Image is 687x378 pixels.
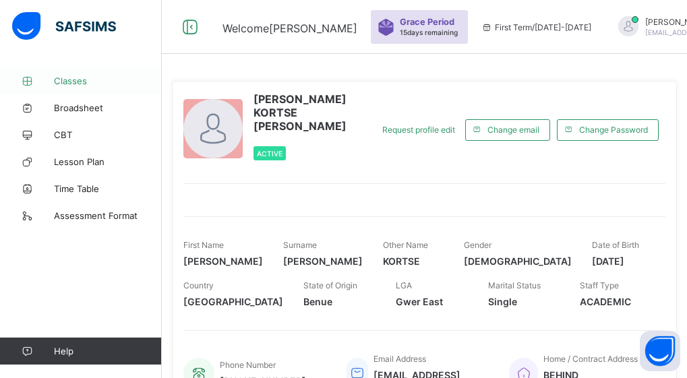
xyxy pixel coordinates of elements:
[464,255,572,267] span: [DEMOGRAPHIC_DATA]
[54,75,162,86] span: Classes
[54,346,161,356] span: Help
[400,28,458,36] span: 15 days remaining
[54,156,162,167] span: Lesson Plan
[640,331,680,371] button: Open asap
[54,183,162,194] span: Time Table
[378,19,394,36] img: sticker-purple.71386a28dfed39d6af7621340158ba97.svg
[253,92,365,133] span: [PERSON_NAME] KORTSE [PERSON_NAME]
[396,280,412,290] span: LGA
[303,280,357,290] span: State of Origin
[183,255,263,267] span: [PERSON_NAME]
[374,354,426,364] span: Email Address
[257,150,282,158] span: Active
[183,280,214,290] span: Country
[580,280,619,290] span: Staff Type
[54,210,162,221] span: Assessment Format
[222,22,357,35] span: Welcome [PERSON_NAME]
[54,129,162,140] span: CBT
[487,125,539,135] span: Change email
[183,296,283,307] span: [GEOGRAPHIC_DATA]
[592,240,639,250] span: Date of Birth
[488,296,560,307] span: Single
[383,255,444,267] span: KORTSE
[481,22,591,32] span: session/term information
[580,296,652,307] span: ACADEMIC
[54,102,162,113] span: Broadsheet
[543,354,638,364] span: Home / Contract Address
[220,360,276,370] span: Phone Number
[579,125,648,135] span: Change Password
[464,240,491,250] span: Gender
[283,240,317,250] span: Surname
[488,280,541,290] span: Marital Status
[303,296,376,307] span: Benue
[400,17,454,27] span: Grace Period
[382,125,455,135] span: Request profile edit
[592,255,653,267] span: [DATE]
[396,296,468,307] span: Gwer East
[383,240,428,250] span: Other Name
[12,12,116,40] img: safsims
[283,255,363,267] span: [PERSON_NAME]
[183,240,224,250] span: First Name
